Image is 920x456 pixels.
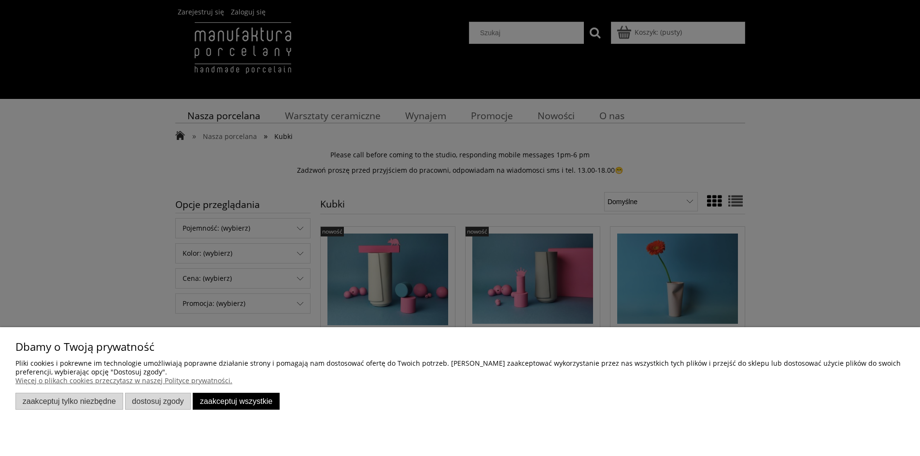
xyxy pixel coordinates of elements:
p: Pliki cookies i pokrewne im technologie umożliwiają poprawne działanie strony i pomagają nam dost... [15,359,905,376]
p: Dbamy o Twoją prywatność [15,343,905,351]
button: Zaakceptuj wszystkie [193,393,280,410]
button: Dostosuj zgody [125,393,191,410]
button: Zaakceptuj tylko niezbędne [15,393,123,410]
a: Więcej o plikach cookies przeczytasz w naszej Polityce prywatności. [15,376,232,385]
